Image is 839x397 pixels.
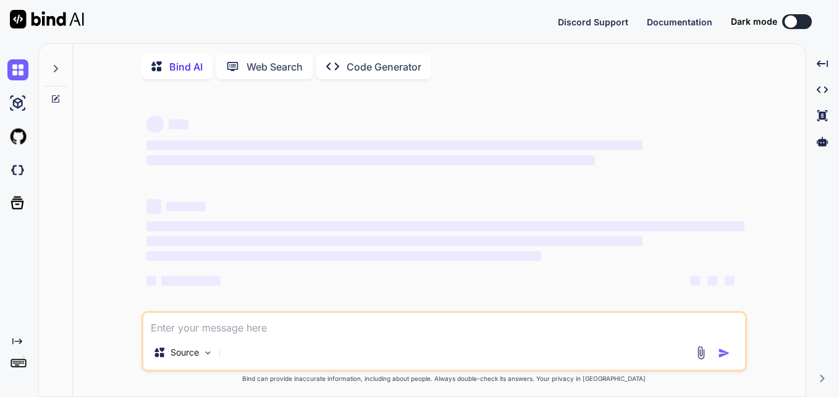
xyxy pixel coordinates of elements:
[725,276,735,286] span: ‌
[731,15,777,28] span: Dark mode
[558,15,628,28] button: Discord Support
[203,348,213,358] img: Pick Models
[647,15,712,28] button: Documentation
[146,140,643,150] span: ‌
[169,59,203,74] p: Bind AI
[141,374,747,383] p: Bind can provide inaccurate information, including about people. Always double-check its answers....
[169,119,188,129] span: ‌
[161,276,221,286] span: ‌
[7,59,28,80] img: chat
[7,126,28,147] img: githubLight
[146,155,595,165] span: ‌
[690,276,700,286] span: ‌
[146,236,643,246] span: ‌
[146,116,164,133] span: ‌
[347,59,421,74] p: Code Generator
[558,17,628,27] span: Discord Support
[146,199,161,214] span: ‌
[146,221,744,231] span: ‌
[707,276,717,286] span: ‌
[10,10,84,28] img: Bind AI
[146,251,541,261] span: ‌
[694,346,708,360] img: attachment
[171,346,199,359] p: Source
[146,276,156,286] span: ‌
[718,347,730,359] img: icon
[7,93,28,114] img: ai-studio
[647,17,712,27] span: Documentation
[166,202,206,211] span: ‌
[7,160,28,181] img: darkCloudIdeIcon
[247,59,303,74] p: Web Search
